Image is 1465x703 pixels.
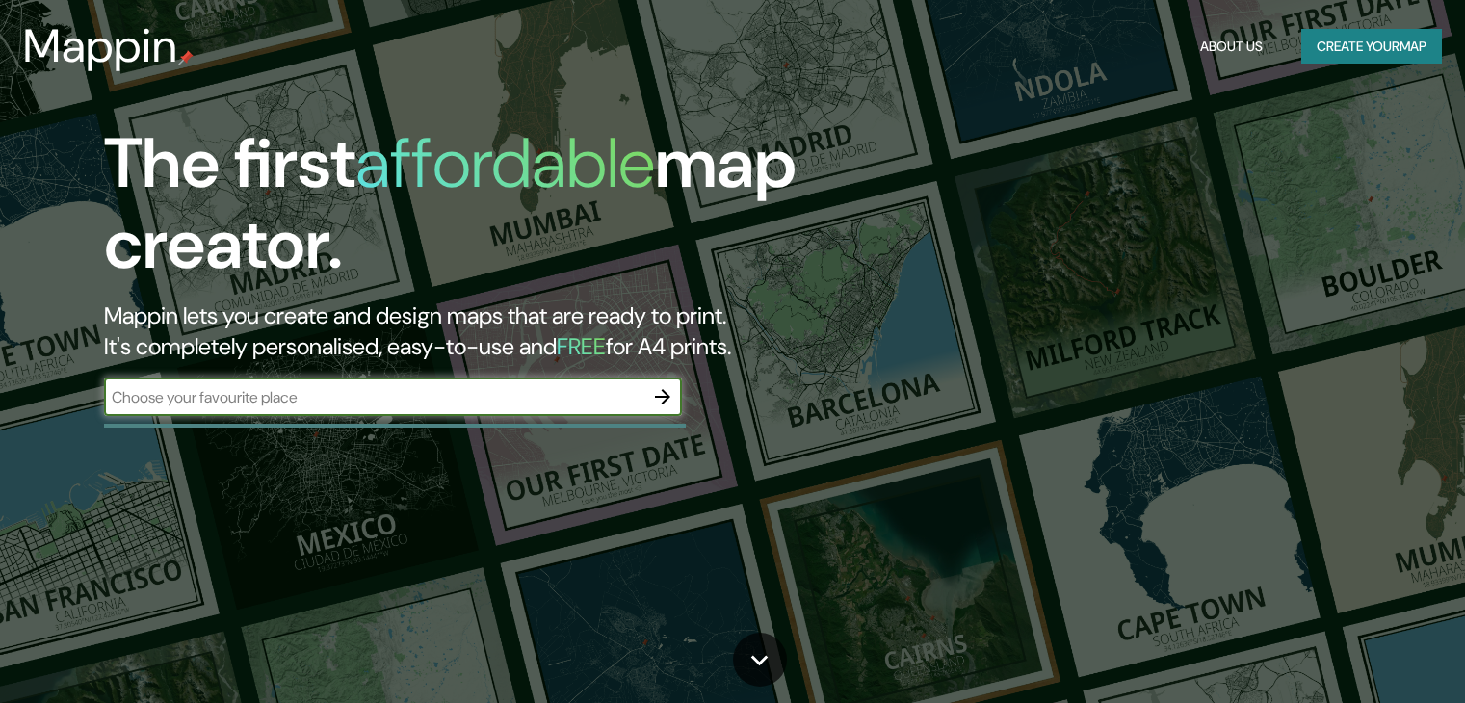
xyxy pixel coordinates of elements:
img: mappin-pin [178,50,194,65]
h1: affordable [355,118,655,208]
button: Create yourmap [1301,29,1442,65]
h5: FREE [557,331,606,361]
h2: Mappin lets you create and design maps that are ready to print. It's completely personalised, eas... [104,300,837,362]
h3: Mappin [23,19,178,73]
h1: The first map creator. [104,123,837,300]
input: Choose your favourite place [104,386,643,408]
button: About Us [1192,29,1270,65]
